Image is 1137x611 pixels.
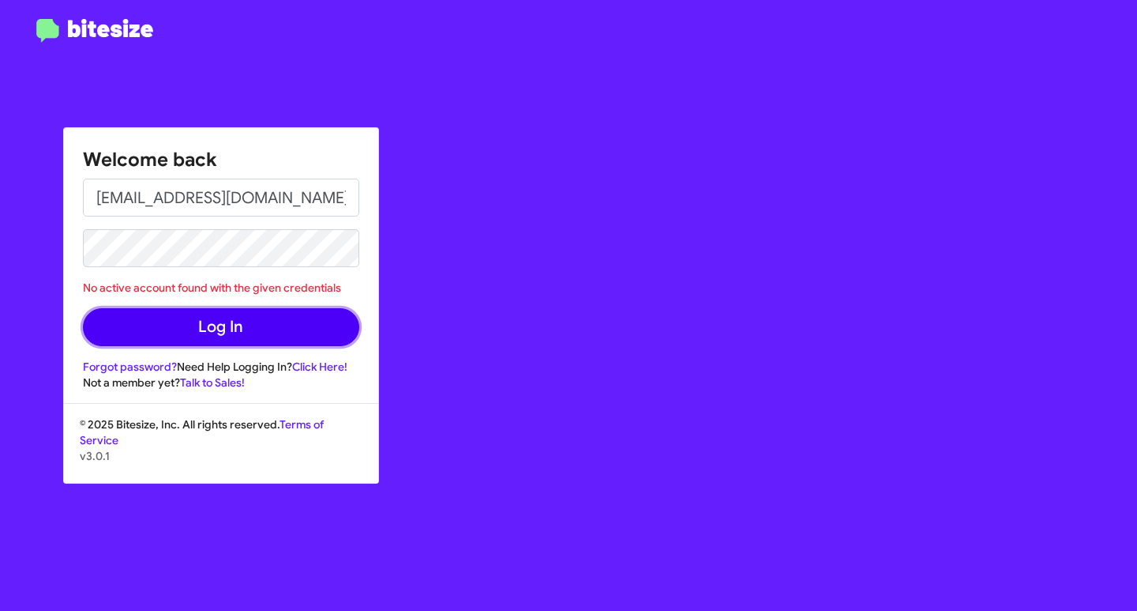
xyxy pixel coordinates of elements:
button: Log In [83,308,359,346]
a: Forgot password? [83,360,177,374]
a: Click Here! [292,360,347,374]
div: No active account found with the given credentials [83,280,359,296]
div: Not a member yet? [83,375,359,390]
a: Talk to Sales! [180,375,245,390]
a: Terms of Service [80,417,324,447]
h1: Welcome back [83,147,359,172]
p: v3.0.1 [80,448,362,464]
div: Need Help Logging In? [83,359,359,375]
div: © 2025 Bitesize, Inc. All rights reserved. [64,417,378,483]
input: Email address [83,179,359,217]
